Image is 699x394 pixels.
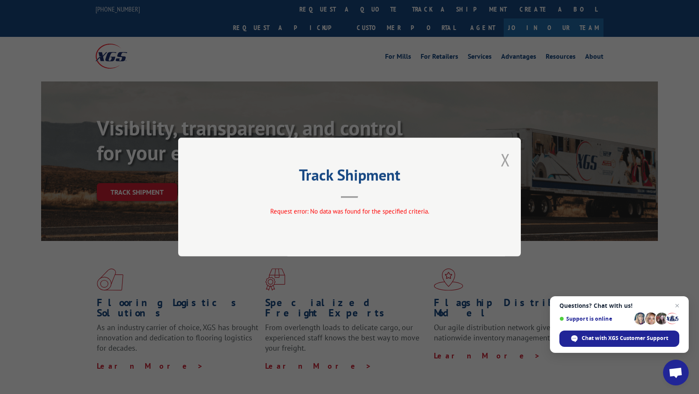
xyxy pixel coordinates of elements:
[559,316,631,322] span: Support is online
[559,302,679,309] span: Questions? Chat with us!
[559,331,679,347] div: Chat with XGS Customer Support
[221,169,478,185] h2: Track Shipment
[270,207,429,215] span: Request error: No data was found for the specified criteria.
[672,301,682,311] span: Close chat
[663,360,689,385] div: Open chat
[582,334,668,342] span: Chat with XGS Customer Support
[501,148,510,171] button: Close modal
